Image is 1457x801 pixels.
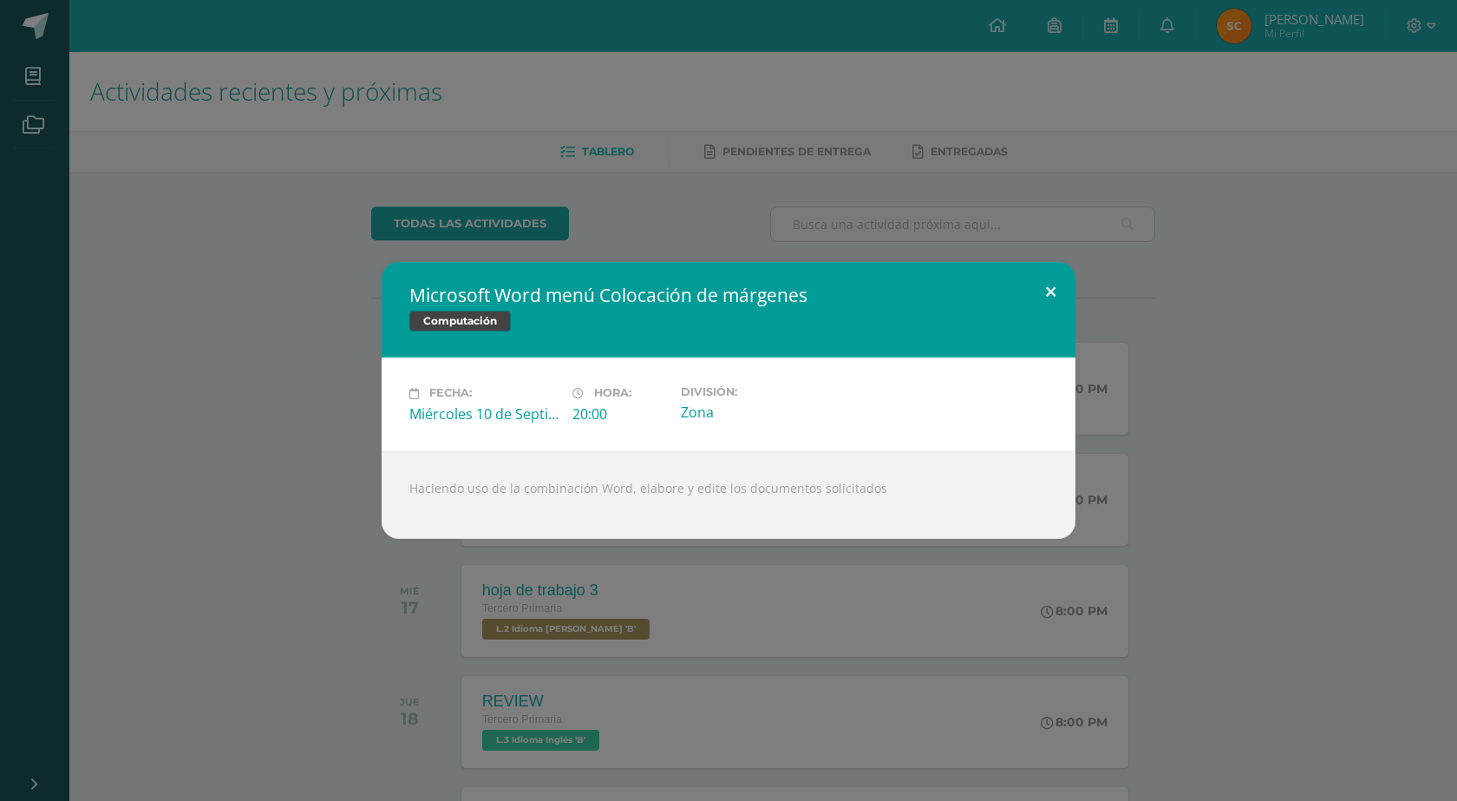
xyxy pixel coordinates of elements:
div: Zona [681,403,830,422]
div: 20:00 [572,404,667,423]
div: Miércoles 10 de Septiembre [409,404,559,423]
span: Hora: [594,387,631,400]
span: Fecha: [429,387,472,400]
button: Close (Esc) [1026,262,1075,321]
h2: Microsoft Word menú Colocación de márgenes [409,283,1048,307]
span: Computación [409,311,511,332]
label: División: [681,385,830,398]
div: Haciendo uso de la combinación Word, elabore y edite los documentos solicitados [382,451,1075,539]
